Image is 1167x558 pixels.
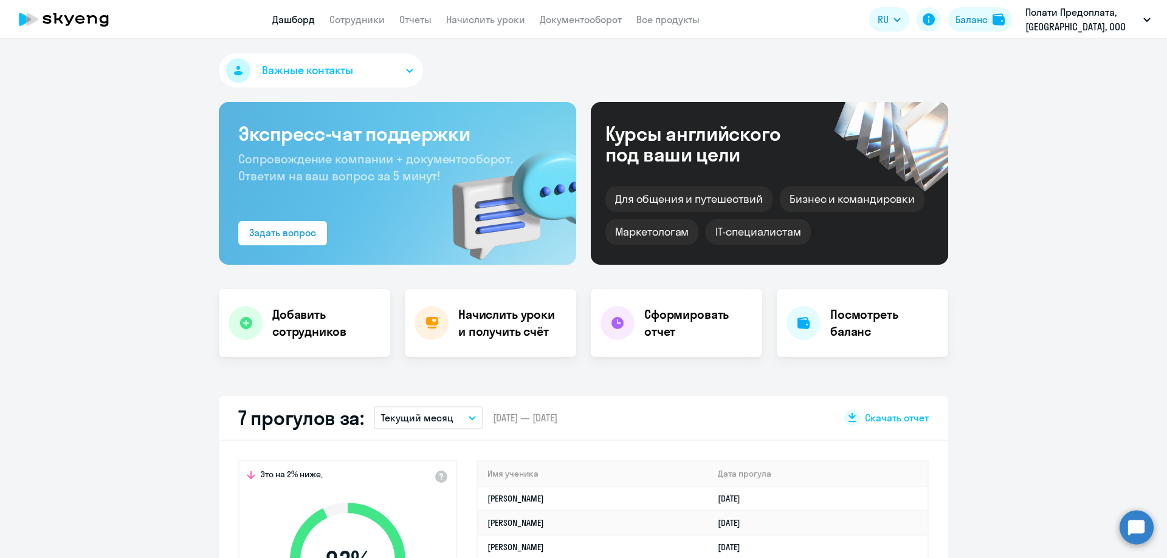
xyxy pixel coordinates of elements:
[435,128,576,265] img: bg-img
[869,7,909,32] button: RU
[718,517,750,528] a: [DATE]
[487,542,544,553] a: [PERSON_NAME]
[399,13,432,26] a: Отчеты
[878,12,889,27] span: RU
[636,13,700,26] a: Все продукты
[780,186,924,212] div: Бизнес и командировки
[487,517,544,528] a: [PERSON_NAME]
[238,406,364,430] h2: 7 прогулов за:
[718,493,750,504] a: [DATE]
[540,13,622,26] a: Документооборот
[706,219,810,245] div: IT-специалистам
[238,151,513,183] span: Сопровождение компании + документооборот. Ответим на ваш вопрос за 5 минут!
[708,461,928,486] th: Дата прогула
[381,410,453,425] p: Текущий месяц
[249,225,316,240] div: Задать вопрос
[605,219,698,245] div: Маркетологам
[238,121,557,146] h3: Экспресс-чат поддержки
[605,186,773,212] div: Для общения и путешествий
[329,13,385,26] a: Сотрудники
[260,469,323,483] span: Это на 2% ниже,
[446,13,525,26] a: Начислить уроки
[955,12,988,27] div: Баланс
[458,306,564,340] h4: Начислить уроки и получить счёт
[374,406,483,429] button: Текущий месяц
[1019,5,1157,34] button: Полати Предоплата, [GEOGRAPHIC_DATA], ООО
[493,411,557,424] span: [DATE] — [DATE]
[272,13,315,26] a: Дашборд
[605,123,813,165] div: Курсы английского под ваши цели
[487,493,544,504] a: [PERSON_NAME]
[644,306,752,340] h4: Сформировать отчет
[272,306,380,340] h4: Добавить сотрудников
[830,306,938,340] h4: Посмотреть баланс
[865,411,929,424] span: Скачать отчет
[948,7,1012,32] button: Балансbalance
[993,13,1005,26] img: balance
[219,53,423,87] button: Важные контакты
[262,63,353,78] span: Важные контакты
[478,461,708,486] th: Имя ученика
[1025,5,1138,34] p: Полати Предоплата, [GEOGRAPHIC_DATA], ООО
[718,542,750,553] a: [DATE]
[238,221,327,245] button: Задать вопрос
